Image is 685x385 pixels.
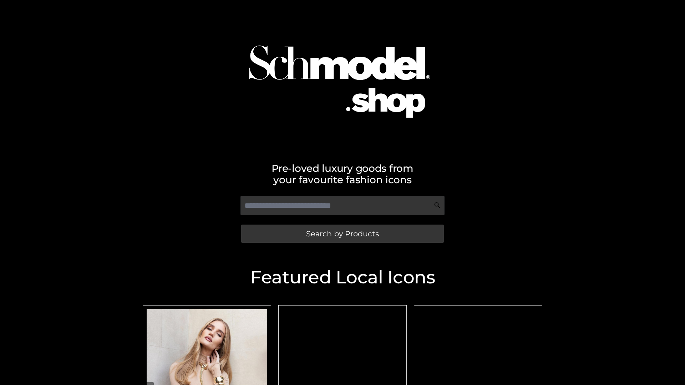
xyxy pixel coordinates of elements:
h2: Pre-loved luxury goods from your favourite fashion icons [139,163,546,185]
img: Search Icon [434,202,441,209]
span: Search by Products [306,230,379,237]
a: Search by Products [241,225,444,243]
h2: Featured Local Icons​ [139,268,546,286]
